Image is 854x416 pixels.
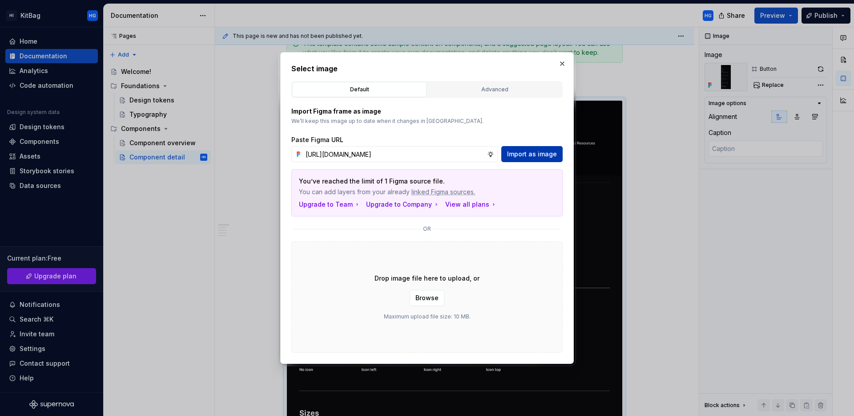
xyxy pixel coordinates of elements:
span: linked Figma sources. [411,188,475,196]
span: Browse [415,294,439,302]
input: https://figma.com/file... [302,146,487,162]
span: Import as image [507,150,557,159]
p: Maximum upload file size: 10 MB. [384,313,471,320]
p: You’ve reached the limit of 1 Figma source file. [299,177,493,186]
div: Default [295,85,423,94]
div: Advanced [431,85,559,94]
button: Upgrade to Team [299,200,361,209]
p: or [423,225,431,232]
p: Import Figma frame as image [291,107,563,116]
button: Upgrade to Company [366,200,440,209]
button: Import as image [501,146,563,162]
h2: Select image [291,63,563,74]
p: We’ll keep this image up to date when it changes in [GEOGRAPHIC_DATA]. [291,118,563,125]
span: You can add layers from your already [299,188,493,196]
p: Drop image file here to upload, or [375,274,479,283]
button: View all plans [445,200,497,209]
label: Paste Figma URL [291,135,343,144]
button: Browse [410,290,444,306]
